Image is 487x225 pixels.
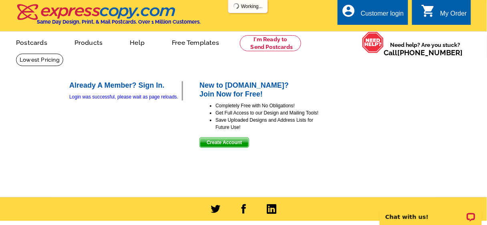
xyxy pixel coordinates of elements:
[199,137,249,148] button: Create Account
[215,117,320,131] li: Save Uploaded Designs and Address Lists for Future Use!
[215,109,320,117] li: Get Full Access to our Design and Mailing Tools!
[62,32,116,51] a: Products
[342,9,404,19] a: account_circle Customer login
[398,48,463,57] a: [PHONE_NUMBER]
[159,32,232,51] a: Free Templates
[384,41,467,57] span: Need help? Are you stuck?
[200,138,249,147] span: Create Account
[374,200,487,225] iframe: LiveChat chat widget
[199,81,320,98] h2: New to [DOMAIN_NAME]? Join Now for Free!
[421,9,467,19] a: shopping_cart My Order
[69,81,182,90] h2: Already A Member? Sign In.
[37,19,201,25] h4: Same Day Design, Print, & Mail Postcards. Over 1 Million Customers.
[16,10,201,25] a: Same Day Design, Print, & Mail Postcards. Over 1 Million Customers.
[362,32,384,53] img: help
[117,32,157,51] a: Help
[421,4,435,18] i: shopping_cart
[215,102,320,109] li: Completely Free with No Obligations!
[342,4,356,18] i: account_circle
[3,32,60,51] a: Postcards
[233,3,239,9] img: loading...
[384,48,463,57] span: Call
[440,10,467,21] div: My Order
[69,93,182,100] div: Login was successful, please wait as page reloads.
[361,10,404,21] div: Customer login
